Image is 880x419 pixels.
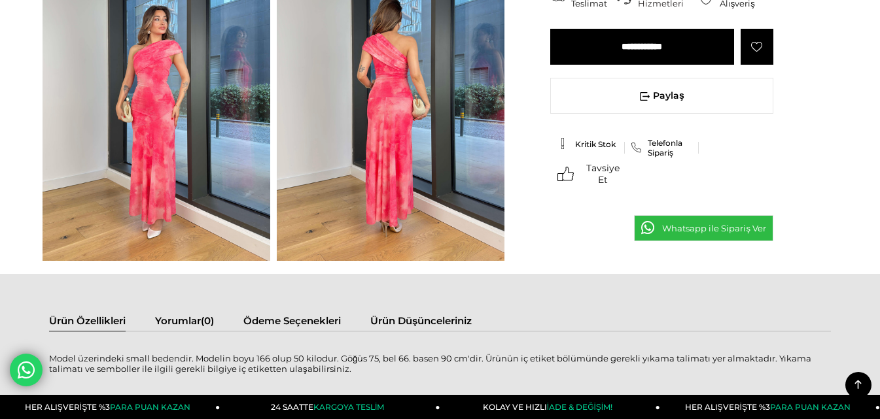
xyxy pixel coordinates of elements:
a: 24 SAATTEKARGOYA TESLİM [220,395,440,419]
span: PARA PUAN KAZAN [770,402,851,412]
span: Tavsiye Et [581,162,624,186]
a: Favorilere Ekle [741,29,773,65]
span: KARGOYA TESLİM [313,402,384,412]
span: Yorumlar [155,314,201,327]
a: Telefonla Sipariş [631,138,693,158]
span: PARA PUAN KAZAN [110,402,190,412]
a: HER ALIŞVERİŞTE %3PARA PUAN KAZAN [660,395,880,419]
span: Kritik Stok [575,139,616,149]
span: Telefonla Sipariş [648,138,692,158]
p: Model üzerindeki small bedendir. Modelin boyu 166 olup 50 kilodur. Göğüs 75, bel 66. basen 90 cm'... [49,353,831,374]
a: Ödeme Seçenekleri [243,314,341,331]
span: (0) [201,314,214,327]
span: İADE & DEĞİŞİM! [547,402,612,412]
a: Kritik Stok [557,138,618,150]
span: Paylaş [551,78,773,113]
a: Yorumlar(0) [155,314,214,331]
a: Ürün Özellikleri [49,314,126,331]
a: KOLAY VE HIZLIİADE & DEĞİŞİM! [440,395,660,419]
a: Whatsapp ile Sipariş Ver [634,215,773,241]
a: Ürün Düşünceleriniz [370,314,472,331]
